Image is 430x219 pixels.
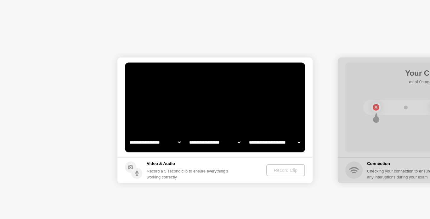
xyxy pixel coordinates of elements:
[188,136,242,149] select: Available speakers
[248,136,302,149] select: Available microphones
[128,136,182,149] select: Available cameras
[266,164,305,176] button: Record Clip
[147,168,231,180] div: Record a 5 second clip to ensure everything’s working correctly
[269,168,303,173] div: Record Clip
[147,161,231,167] h5: Video & Audio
